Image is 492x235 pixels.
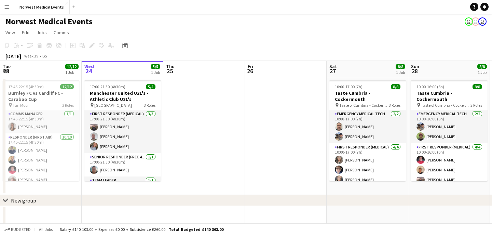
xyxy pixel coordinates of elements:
[13,103,29,108] span: Turf Moor
[23,53,40,58] span: Week 39
[84,63,94,69] span: Wed
[8,84,44,89] span: 17:45-22:15 (4h30m)
[465,17,473,26] app-user-avatar: Rory Murphy
[329,63,337,69] span: Sat
[62,103,74,108] span: 3 Roles
[2,67,11,75] span: 23
[84,153,161,177] app-card-role: Senior Responder (FREC 4 or Above)1/117:00-21:30 (4h30m)[PERSON_NAME]
[247,67,253,75] span: 26
[328,67,337,75] span: 27
[3,63,11,69] span: Tue
[169,227,223,232] span: Total Budgeted £140 363.00
[165,67,175,75] span: 25
[60,227,223,232] div: Salary £140 103.00 + Expenses £0.00 + Subsistence £260.00 =
[329,110,406,143] app-card-role: Emergency Medical Tech2/210:00-17:00 (7h)[PERSON_NAME][PERSON_NAME]
[90,84,125,89] span: 17:00-21:30 (4h30m)
[3,110,79,133] app-card-role: Comms Manager1/117:45-22:15 (4h30m)[PERSON_NAME]
[65,64,79,69] span: 12/12
[37,29,47,36] span: Jobs
[166,63,175,69] span: Thu
[11,197,36,204] div: New group
[94,103,132,108] span: [GEOGRAPHIC_DATA]
[146,84,155,89] span: 5/5
[42,53,49,58] div: BST
[60,84,74,89] span: 12/12
[54,29,69,36] span: Comms
[411,80,488,181] app-job-card: 10:00-16:00 (6h)8/8Taste Cumbria - Cockermouth Taste of Cumbria - Cockermouth3 RolesEmergency Med...
[65,70,78,75] div: 1 Job
[3,80,79,181] app-job-card: 17:45-22:15 (4h30m)12/12Burnley FC vs Cardiff FC - Carabao Cup Turf Moor3 RolesComms Manager1/117...
[34,28,50,37] a: Jobs
[51,28,72,37] a: Comms
[5,53,21,60] div: [DATE]
[3,90,79,102] h3: Burnley FC vs Cardiff FC - Carabao Cup
[421,103,470,108] span: Taste of Cumbria - Cockermouth
[84,110,161,153] app-card-role: First Responder (Medical)3/317:00-21:30 (4h30m)[PERSON_NAME][PERSON_NAME][PERSON_NAME]
[84,90,161,102] h3: Manchester United U21's - Athletic Club U21's
[411,63,419,69] span: Sun
[38,227,54,232] span: All jobs
[471,17,480,26] app-user-avatar: Rory Murphy
[144,103,155,108] span: 3 Roles
[151,64,160,69] span: 5/5
[396,70,405,75] div: 1 Job
[11,227,31,232] span: Budgeted
[22,29,30,36] span: Edit
[5,29,15,36] span: View
[339,103,389,108] span: Taste of Cumbria - Cockermouth
[3,28,18,37] a: View
[329,90,406,102] h3: Taste Cumbria - Cockermouth
[151,70,160,75] div: 1 Job
[473,84,482,89] span: 8/8
[396,64,405,69] span: 8/8
[84,80,161,181] app-job-card: 17:00-21:30 (4h30m)5/5Manchester United U21's - Athletic Club U21's [GEOGRAPHIC_DATA]3 RolesFirst...
[389,103,400,108] span: 3 Roles
[478,70,487,75] div: 1 Job
[329,143,406,196] app-card-role: First Responder (Medical)4/410:00-17:00 (7h)[PERSON_NAME][PERSON_NAME][PERSON_NAME]
[5,16,93,27] h1: Norwest Medical Events
[478,17,487,26] app-user-avatar: Rory Murphy
[470,103,482,108] span: 3 Roles
[14,0,70,14] button: Norwest Medical Events
[329,80,406,181] app-job-card: 10:00-17:00 (7h)8/8Taste Cumbria - Cockermouth Taste of Cumbria - Cockermouth3 RolesEmergency Med...
[411,90,488,102] h3: Taste Cumbria - Cockermouth
[410,67,419,75] span: 28
[19,28,32,37] a: Edit
[84,177,161,200] app-card-role: Team Leader1/1
[411,110,488,143] app-card-role: Emergency Medical Tech2/210:00-16:00 (6h)[PERSON_NAME][PERSON_NAME]
[335,84,363,89] span: 10:00-17:00 (7h)
[3,226,32,233] button: Budgeted
[391,84,400,89] span: 8/8
[416,84,444,89] span: 10:00-16:00 (6h)
[477,64,487,69] span: 8/8
[248,63,253,69] span: Fri
[411,143,488,196] app-card-role: First Responder (Medical)4/410:00-16:00 (6h)[PERSON_NAME][PERSON_NAME][PERSON_NAME]
[83,67,94,75] span: 24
